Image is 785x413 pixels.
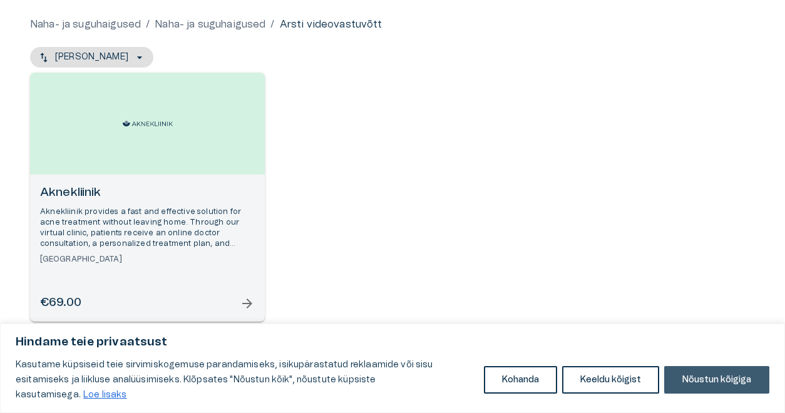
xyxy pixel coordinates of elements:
h6: Aknekliinik [40,185,255,201]
a: Naha- ja suguhaigused [30,17,141,32]
img: Aknekliinik logo [123,121,173,126]
h6: €69.00 [40,295,81,312]
p: Hindame teie privaatsust [16,335,769,350]
a: Open selected supplier available booking dates [30,73,265,322]
a: Naha- ja suguhaigused [155,17,265,32]
button: Kohanda [484,366,557,394]
button: Nõustun kõigiga [664,366,769,394]
h6: [GEOGRAPHIC_DATA] [40,254,255,265]
button: Keeldu kõigist [562,366,659,394]
p: Aknekliinik provides a fast and effective solution for acne treatment without leaving home. Throu... [40,206,255,250]
p: / [146,17,150,32]
span: arrow_forward [240,296,255,311]
p: Arsti videovastuvõtt [280,17,382,32]
button: [PERSON_NAME] [30,47,153,68]
a: Loe lisaks [83,390,128,400]
p: Kasutame küpsiseid teie sirvimiskogemuse parandamiseks, isikupärastatud reklaamide või sisu esita... [16,357,475,402]
p: / [270,17,274,32]
p: [PERSON_NAME] [55,51,128,64]
span: Help [64,10,83,20]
